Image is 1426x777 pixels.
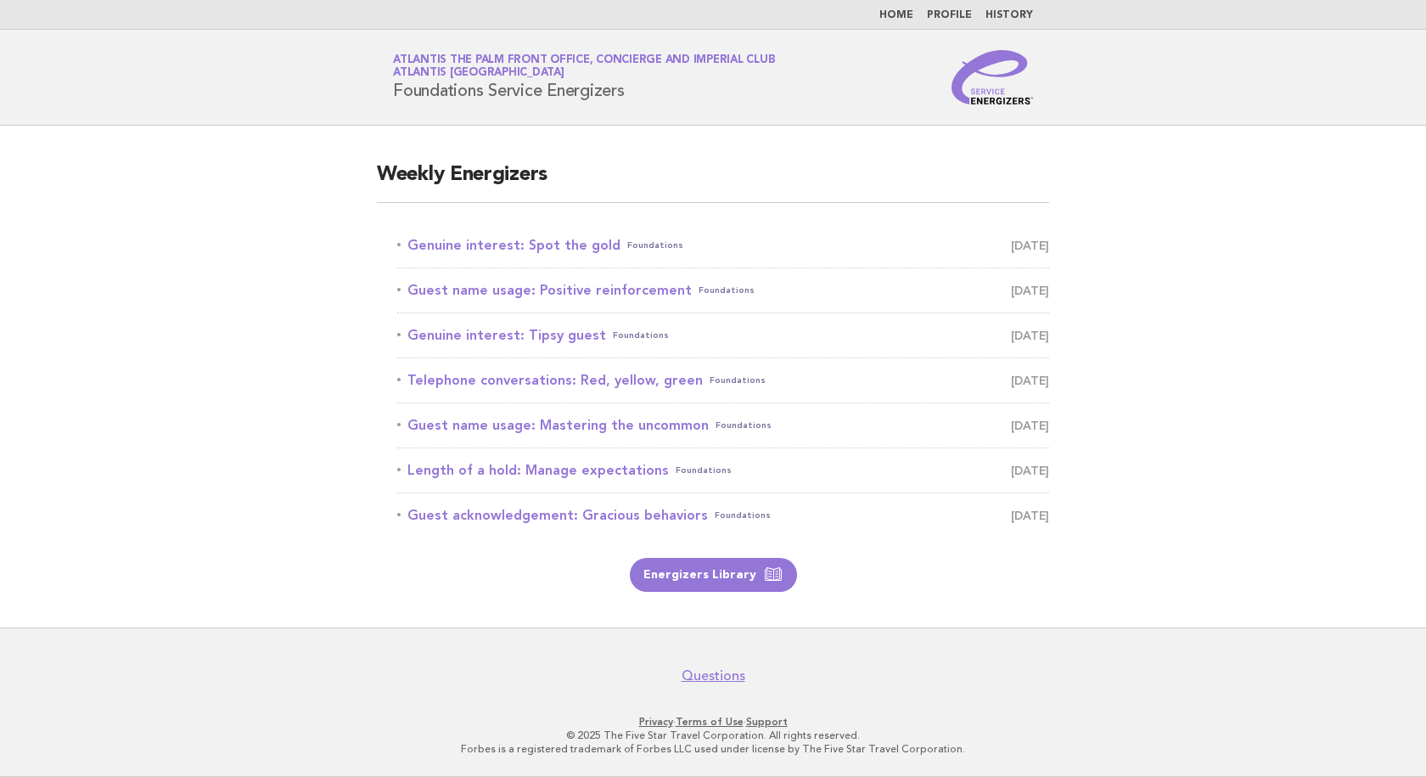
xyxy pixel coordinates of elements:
span: Foundations [716,414,772,437]
a: Guest name usage: Mastering the uncommonFoundations [DATE] [397,414,1049,437]
span: [DATE] [1011,369,1049,392]
a: Questions [682,667,745,684]
span: Atlantis [GEOGRAPHIC_DATA] [393,68,564,79]
a: Energizers Library [630,558,797,592]
span: Foundations [699,279,755,302]
span: Foundations [627,234,683,257]
span: Foundations [676,459,732,482]
a: Support [746,716,788,728]
p: Forbes is a registered trademark of Forbes LLC used under license by The Five Star Travel Corpora... [194,742,1232,756]
span: [DATE] [1011,459,1049,482]
a: History [985,10,1033,20]
h1: Foundations Service Energizers [393,55,775,99]
span: [DATE] [1011,414,1049,437]
img: Service Energizers [952,50,1033,104]
p: © 2025 The Five Star Travel Corporation. All rights reserved. [194,729,1232,742]
a: Length of a hold: Manage expectationsFoundations [DATE] [397,459,1049,482]
span: Foundations [613,324,669,347]
span: Foundations [710,369,766,392]
span: Foundations [715,504,771,527]
a: Genuine interest: Tipsy guestFoundations [DATE] [397,324,1049,347]
a: Guest name usage: Positive reinforcementFoundations [DATE] [397,279,1049,302]
a: Atlantis The Palm Front Office, Concierge and Imperial ClubAtlantis [GEOGRAPHIC_DATA] [393,54,775,78]
span: [DATE] [1011,279,1049,302]
a: Privacy [639,716,673,728]
a: Terms of Use [676,716,744,728]
span: [DATE] [1011,504,1049,527]
span: [DATE] [1011,234,1049,257]
p: · · [194,715,1232,729]
a: Genuine interest: Spot the goldFoundations [DATE] [397,234,1049,257]
h2: Weekly Energizers [377,161,1049,203]
span: [DATE] [1011,324,1049,347]
a: Home [879,10,913,20]
a: Guest acknowledgement: Gracious behaviorsFoundations [DATE] [397,504,1049,527]
a: Telephone conversations: Red, yellow, greenFoundations [DATE] [397,369,1049,392]
a: Profile [927,10,972,20]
